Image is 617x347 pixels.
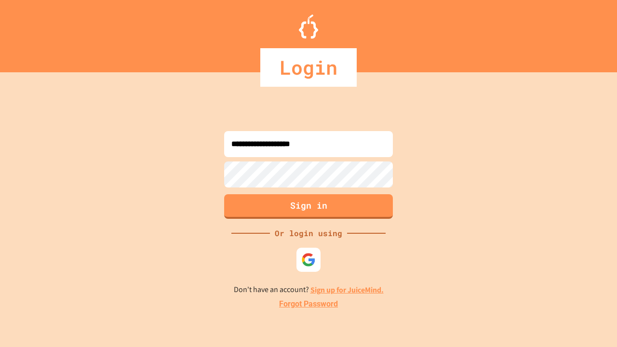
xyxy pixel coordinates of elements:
iframe: chat widget [577,308,607,337]
img: Logo.svg [299,14,318,39]
button: Sign in [224,194,393,219]
a: Forgot Password [279,298,338,310]
img: google-icon.svg [301,253,316,267]
div: Login [260,48,357,87]
iframe: chat widget [537,267,607,307]
p: Don't have an account? [234,284,384,296]
a: Sign up for JuiceMind. [310,285,384,295]
div: Or login using [270,227,347,239]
